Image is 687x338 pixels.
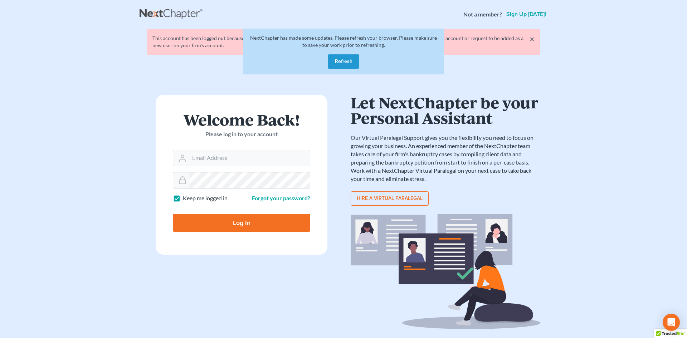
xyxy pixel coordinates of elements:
[152,35,535,49] div: This account has been logged out because someone new has initiated a new session with the same lo...
[663,314,680,331] div: Open Intercom Messenger
[183,194,228,202] label: Keep me logged in
[173,214,310,232] input: Log In
[189,150,310,166] input: Email Address
[463,10,502,19] strong: Not a member?
[351,191,429,206] a: Hire a virtual paralegal
[351,95,540,125] h1: Let NextChapter be your Personal Assistant
[173,112,310,127] h1: Welcome Back!
[351,134,540,183] p: Our Virtual Paralegal Support gives you the flexibility you need to focus on growing your busines...
[351,214,540,329] img: virtual_paralegal_bg-b12c8cf30858a2b2c02ea913d52db5c468ecc422855d04272ea22d19010d70dc.svg
[505,11,547,17] a: Sign up [DATE]!
[530,35,535,43] a: ×
[328,54,359,69] button: Refresh
[250,35,437,48] span: NextChapter has made some updates. Please refresh your browser. Please make sure to save your wor...
[252,195,310,201] a: Forgot your password?
[173,130,310,138] p: Please log in to your account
